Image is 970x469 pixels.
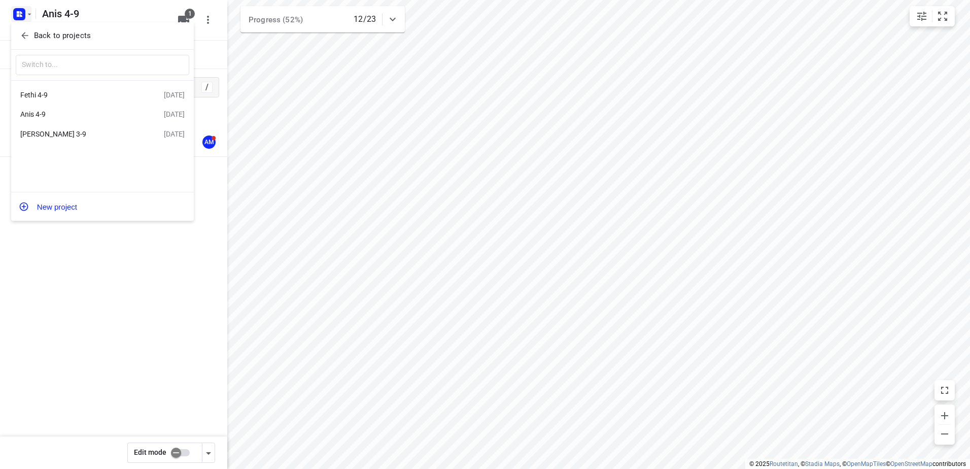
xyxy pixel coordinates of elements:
div: [PERSON_NAME] 3-9[DATE] [11,124,194,144]
div: [DATE] [164,110,185,118]
div: Fethi 4-9[DATE] [11,85,194,105]
div: [PERSON_NAME] 3-9 [20,130,137,138]
p: Back to projects [34,30,91,42]
div: Anis 4-9 [20,110,137,118]
div: [DATE] [164,91,185,99]
button: New project [11,196,194,217]
div: [DATE] [164,130,185,138]
button: Back to projects [16,27,189,44]
input: Switch to... [16,55,189,76]
div: Fethi 4-9 [20,91,137,99]
div: Anis 4-9[DATE] [11,105,194,124]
